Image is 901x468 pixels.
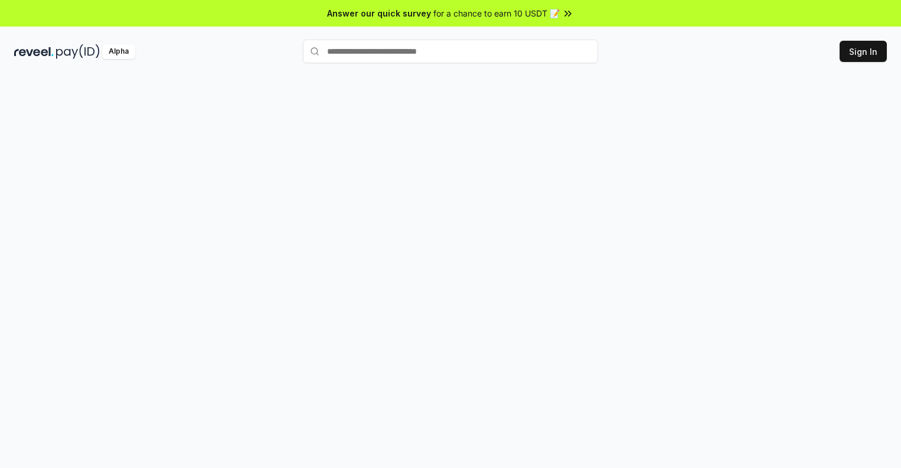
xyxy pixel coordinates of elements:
[14,44,54,59] img: reveel_dark
[433,7,560,19] span: for a chance to earn 10 USDT 📝
[327,7,431,19] span: Answer our quick survey
[840,41,887,62] button: Sign In
[56,44,100,59] img: pay_id
[102,44,135,59] div: Alpha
